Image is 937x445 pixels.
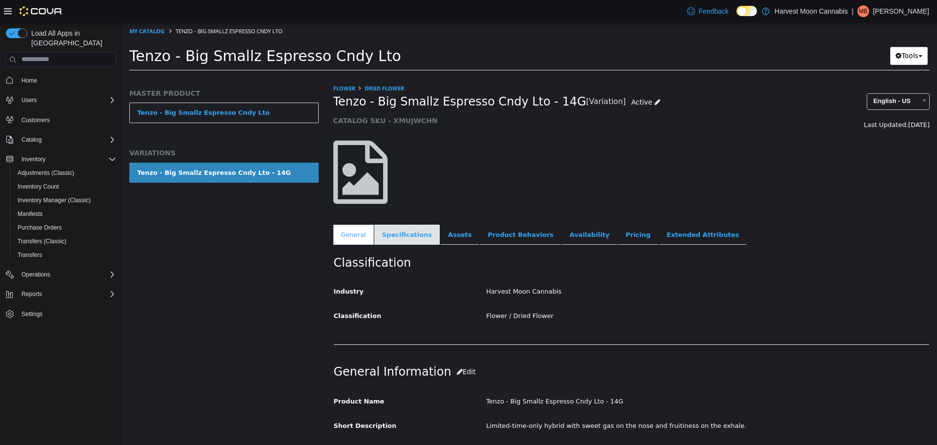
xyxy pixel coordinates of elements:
span: Inventory Count [18,183,59,191]
span: Product Name [212,375,263,382]
h5: VARIATIONS [7,126,197,135]
a: Pricing [496,202,536,223]
h5: MASTER PRODUCT [7,66,197,75]
span: Inventory Manager (Classic) [14,194,116,206]
span: Dark Mode [736,16,737,17]
a: Extended Attributes [537,202,625,223]
div: Flower / Dried Flower [357,285,815,302]
span: Classification [212,290,260,297]
button: Edit [329,340,359,359]
p: | [852,5,854,17]
a: Transfers (Classic) [14,235,70,247]
a: Customers [18,114,54,126]
span: Purchase Orders [14,222,116,233]
span: Transfers (Classic) [14,235,116,247]
a: Tenzo - Big Smallz Espresso Cndy Lto [7,80,197,101]
span: Users [18,94,116,106]
small: [Variation] [464,76,504,84]
span: Customers [21,116,50,124]
span: Tenzo - Big Smallz Espresso Cndy Lto [54,5,161,12]
nav: Complex example [6,69,116,347]
span: Industry [212,265,242,273]
button: Operations [18,269,54,280]
a: Adjustments (Classic) [14,167,78,179]
a: Flower [211,62,233,69]
a: Settings [18,308,46,320]
span: Transfers [14,249,116,261]
span: Adjustments (Classic) [14,167,116,179]
button: Catalog [18,134,45,146]
span: Settings [18,308,116,320]
button: Adjustments (Classic) [10,166,120,180]
div: Limited-time-only hybrid with sweet gas on the nose and fruitiness on the exhale. [357,395,815,412]
span: Last Updated: [742,99,786,106]
span: Catalog [21,136,41,144]
span: Short Description [212,400,275,407]
a: Purchase Orders [14,222,66,233]
a: Assets [318,202,357,223]
button: Transfers (Classic) [10,234,120,248]
span: Operations [21,271,50,278]
a: General [211,202,252,223]
a: Specifications [252,202,318,223]
button: Tools [768,24,806,42]
h5: CATALOG SKU - XMUJWCHN [211,94,655,103]
span: Customers [18,114,116,126]
span: Operations [18,269,116,280]
button: Users [18,94,41,106]
div: Mike Burd [857,5,869,17]
button: Manifests [10,207,120,221]
button: Inventory Manager (Classic) [10,193,120,207]
span: English - US [745,71,794,86]
input: Dark Mode [736,6,757,16]
button: Purchase Orders [10,221,120,234]
span: [DATE] [786,99,808,106]
button: Reports [18,288,46,300]
span: Purchase Orders [18,224,62,232]
button: Inventory [18,153,49,165]
button: Inventory Count [10,180,120,193]
span: Feedback [699,6,729,16]
span: Manifests [14,208,116,220]
button: Inventory [2,152,120,166]
h2: Classification [212,233,808,248]
span: Active [509,76,530,84]
span: Home [21,77,37,85]
button: Operations [2,268,120,281]
a: Availability [440,202,495,223]
span: Home [18,74,116,86]
div: Tenzo - Big Smallz Espresso Cndy Lto - 14G [357,371,815,388]
a: My Catalog [7,5,42,12]
span: Inventory [18,153,116,165]
button: Transfers [10,248,120,262]
button: Home [2,73,120,87]
button: Reports [2,287,120,301]
span: Inventory Manager (Classic) [18,196,91,204]
div: Harvest Moon Cannabis [357,261,815,278]
p: Harvest Moon Cannabis [774,5,848,17]
span: Transfers (Classic) [18,237,66,245]
span: Inventory Count [14,181,116,192]
span: Inventory [21,155,45,163]
button: Catalog [2,133,120,147]
button: Users [2,93,120,107]
a: Home [18,75,41,86]
span: Catalog [18,134,116,146]
a: Inventory Count [14,181,63,192]
span: Manifests [18,210,42,218]
span: Load All Apps in [GEOGRAPHIC_DATA] [27,28,116,48]
a: English - US [745,71,808,87]
h2: General Information [212,340,808,359]
span: Settings [21,310,42,318]
button: Settings [2,307,120,321]
span: Users [21,96,37,104]
a: Product Behaviors [358,202,439,223]
span: Adjustments (Classic) [18,169,74,177]
a: Transfers [14,249,46,261]
a: Inventory Manager (Classic) [14,194,95,206]
span: Reports [21,290,42,298]
p: [PERSON_NAME] [873,5,929,17]
a: Feedback [683,1,733,21]
a: Manifests [14,208,46,220]
div: Tenzo - Big Smallz Espresso Cndy Lto - 14G [15,146,169,155]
